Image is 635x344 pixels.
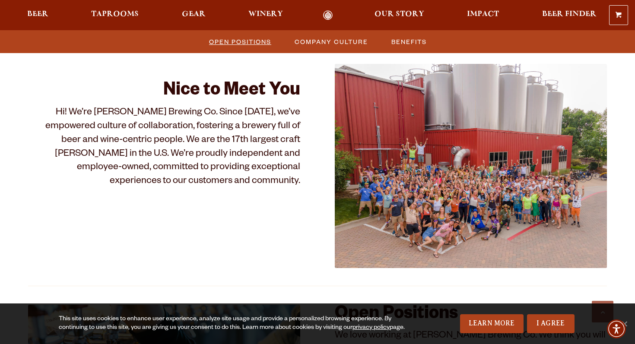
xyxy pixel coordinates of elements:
[204,35,276,48] a: Open Positions
[542,11,597,18] span: Beer Finder
[86,10,144,20] a: Taprooms
[27,11,48,18] span: Beer
[607,319,626,338] div: Accessibility Menu
[22,10,54,20] a: Beer
[312,10,344,20] a: Odell Home
[391,35,427,48] span: Benefits
[289,35,372,48] a: Company Culture
[91,11,139,18] span: Taprooms
[460,314,524,333] a: Learn More
[537,10,602,20] a: Beer Finder
[527,314,575,333] a: I Agree
[335,64,607,268] img: 51399232252_e3c7efc701_k (2)
[461,10,505,20] a: Impact
[243,10,289,20] a: Winery
[176,10,211,20] a: Gear
[295,35,368,48] span: Company Culture
[369,10,430,20] a: Our Story
[386,35,431,48] a: Benefits
[248,11,283,18] span: Winery
[28,81,300,102] h2: Nice to Meet You
[592,301,613,322] a: Scroll to top
[209,35,271,48] span: Open Positions
[59,315,414,332] div: This site uses cookies to enhance user experience, analyze site usage and provide a personalized ...
[45,108,300,187] span: Hi! We’re [PERSON_NAME] Brewing Co. Since [DATE], we’ve empowered culture of collaboration, foste...
[352,325,390,331] a: privacy policy
[375,11,424,18] span: Our Story
[182,11,206,18] span: Gear
[467,11,499,18] span: Impact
